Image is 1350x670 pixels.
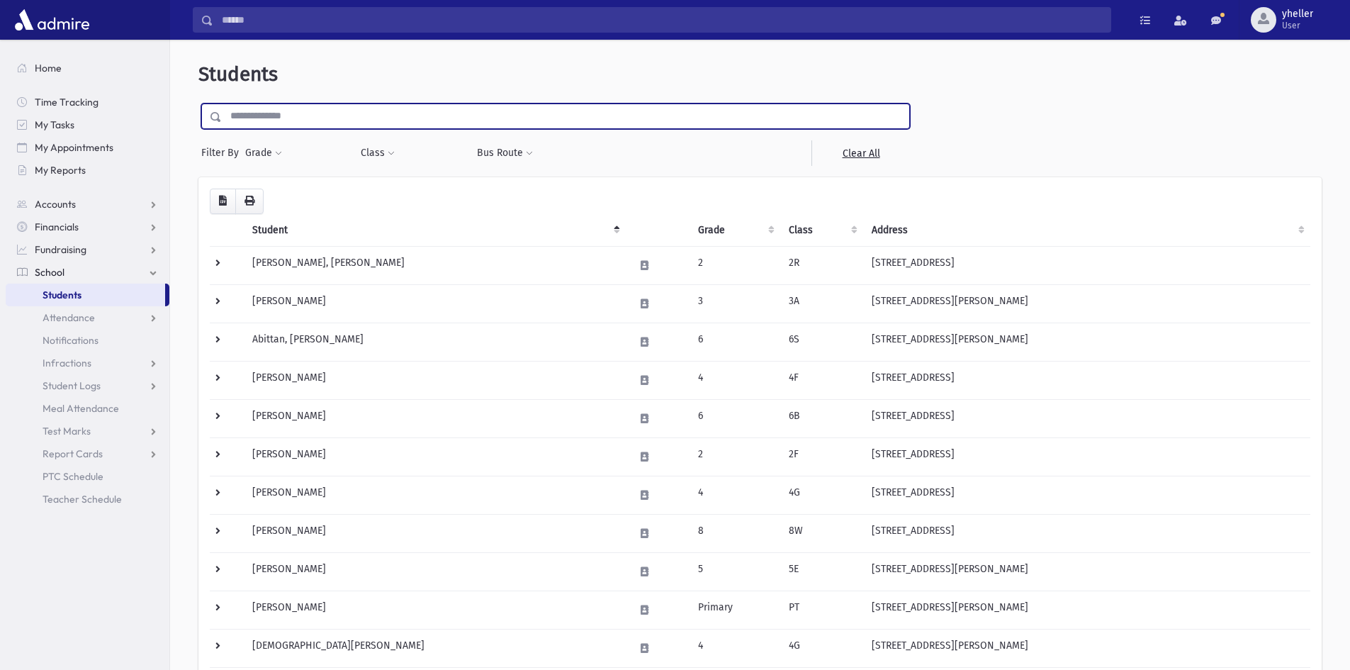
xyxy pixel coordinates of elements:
[780,476,863,514] td: 4G
[6,113,169,136] a: My Tasks
[690,246,780,284] td: 2
[863,476,1310,514] td: [STREET_ADDRESS]
[863,399,1310,437] td: [STREET_ADDRESS]
[6,442,169,465] a: Report Cards
[43,289,81,301] span: Students
[780,284,863,323] td: 3A
[6,374,169,397] a: Student Logs
[863,246,1310,284] td: [STREET_ADDRESS]
[6,57,169,79] a: Home
[244,323,626,361] td: Abittan, [PERSON_NAME]
[780,323,863,361] td: 6S
[780,214,863,247] th: Class: activate to sort column ascending
[6,238,169,261] a: Fundraising
[198,62,278,86] span: Students
[360,140,395,166] button: Class
[43,311,95,324] span: Attendance
[244,591,626,629] td: [PERSON_NAME]
[11,6,93,34] img: AdmirePro
[35,243,86,256] span: Fundraising
[244,437,626,476] td: [PERSON_NAME]
[1282,9,1313,20] span: yheller
[244,552,626,591] td: [PERSON_NAME]
[780,437,863,476] td: 2F
[244,361,626,399] td: [PERSON_NAME]
[863,552,1310,591] td: [STREET_ADDRESS][PERSON_NAME]
[690,361,780,399] td: 4
[1282,20,1313,31] span: User
[35,141,113,154] span: My Appointments
[863,437,1310,476] td: [STREET_ADDRESS]
[690,552,780,591] td: 5
[6,159,169,182] a: My Reports
[201,145,244,160] span: Filter By
[690,514,780,552] td: 8
[244,514,626,552] td: [PERSON_NAME]
[244,214,626,247] th: Student: activate to sort column descending
[6,420,169,442] a: Test Marks
[43,402,119,415] span: Meal Attendance
[780,591,863,629] td: PT
[235,189,264,214] button: Print
[690,399,780,437] td: 6
[35,118,74,131] span: My Tasks
[244,476,626,514] td: [PERSON_NAME]
[690,323,780,361] td: 6
[213,7,1110,33] input: Search
[43,493,122,506] span: Teacher Schedule
[210,189,236,214] button: CSV
[6,91,169,113] a: Time Tracking
[35,198,76,211] span: Accounts
[811,140,910,166] a: Clear All
[43,357,91,369] span: Infractions
[690,476,780,514] td: 4
[863,214,1310,247] th: Address: activate to sort column ascending
[863,591,1310,629] td: [STREET_ADDRESS][PERSON_NAME]
[780,399,863,437] td: 6B
[863,361,1310,399] td: [STREET_ADDRESS]
[43,425,91,437] span: Test Marks
[43,470,103,483] span: PTC Schedule
[6,352,169,374] a: Infractions
[690,591,780,629] td: Primary
[43,447,103,460] span: Report Cards
[35,164,86,177] span: My Reports
[6,397,169,420] a: Meal Attendance
[35,96,99,108] span: Time Tracking
[863,514,1310,552] td: [STREET_ADDRESS]
[6,284,165,306] a: Students
[244,284,626,323] td: [PERSON_NAME]
[35,62,62,74] span: Home
[43,334,99,347] span: Notifications
[780,361,863,399] td: 4F
[863,284,1310,323] td: [STREET_ADDRESS][PERSON_NAME]
[35,220,79,233] span: Financials
[6,261,169,284] a: School
[6,488,169,510] a: Teacher Schedule
[690,629,780,667] td: 4
[863,323,1310,361] td: [STREET_ADDRESS][PERSON_NAME]
[35,266,64,279] span: School
[6,306,169,329] a: Attendance
[780,552,863,591] td: 5E
[6,329,169,352] a: Notifications
[43,379,101,392] span: Student Logs
[244,399,626,437] td: [PERSON_NAME]
[780,629,863,667] td: 4G
[780,514,863,552] td: 8W
[244,629,626,667] td: [DEMOGRAPHIC_DATA][PERSON_NAME]
[476,140,534,166] button: Bus Route
[244,246,626,284] td: [PERSON_NAME], [PERSON_NAME]
[6,193,169,216] a: Accounts
[6,465,169,488] a: PTC Schedule
[244,140,283,166] button: Grade
[690,214,780,247] th: Grade: activate to sort column ascending
[6,216,169,238] a: Financials
[690,284,780,323] td: 3
[690,437,780,476] td: 2
[863,629,1310,667] td: [STREET_ADDRESS][PERSON_NAME]
[6,136,169,159] a: My Appointments
[780,246,863,284] td: 2R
